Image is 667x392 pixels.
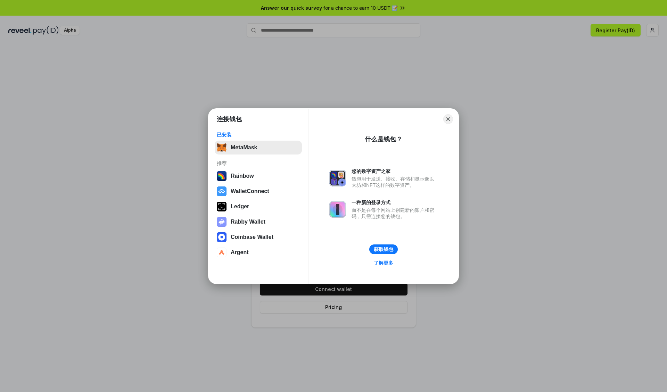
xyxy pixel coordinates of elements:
[217,248,227,257] img: svg+xml,%3Csvg%20width%3D%2228%22%20height%3D%2228%22%20viewBox%3D%220%200%2028%2028%22%20fill%3D...
[231,219,265,225] div: Rabby Wallet
[231,188,269,194] div: WalletConnect
[443,114,453,124] button: Close
[217,143,227,152] img: svg+xml,%3Csvg%20fill%3D%22none%22%20height%3D%2233%22%20viewBox%3D%220%200%2035%2033%22%20width%...
[369,244,398,254] button: 获取钱包
[231,144,257,151] div: MetaMask
[352,168,438,174] div: 您的数字资产之家
[215,184,302,198] button: WalletConnect
[215,141,302,155] button: MetaMask
[215,230,302,244] button: Coinbase Wallet
[352,207,438,219] div: 而不是在每个网站上创建新的账户和密码，只需连接您的钱包。
[215,215,302,229] button: Rabby Wallet
[217,186,227,196] img: svg+xml,%3Csvg%20width%3D%2228%22%20height%3D%2228%22%20viewBox%3D%220%200%2028%2028%22%20fill%3D...
[374,246,393,252] div: 获取钱包
[231,173,254,179] div: Rainbow
[215,200,302,214] button: Ledger
[329,201,346,218] img: svg+xml,%3Csvg%20xmlns%3D%22http%3A%2F%2Fwww.w3.org%2F2000%2Fsvg%22%20fill%3D%22none%22%20viewBox...
[217,132,300,138] div: 已安装
[329,170,346,186] img: svg+xml,%3Csvg%20xmlns%3D%22http%3A%2F%2Fwww.w3.org%2F2000%2Fsvg%22%20fill%3D%22none%22%20viewBox...
[217,115,242,123] h1: 连接钱包
[231,203,249,210] div: Ledger
[374,260,393,266] div: 了解更多
[352,176,438,188] div: 钱包用于发送、接收、存储和显示像以太坊和NFT这样的数字资产。
[231,234,273,240] div: Coinbase Wallet
[365,135,402,143] div: 什么是钱包？
[217,171,227,181] img: svg+xml,%3Csvg%20width%3D%22120%22%20height%3D%22120%22%20viewBox%3D%220%200%20120%20120%22%20fil...
[370,258,397,267] a: 了解更多
[217,232,227,242] img: svg+xml,%3Csvg%20width%3D%2228%22%20height%3D%2228%22%20viewBox%3D%220%200%2028%2028%22%20fill%3D...
[217,217,227,227] img: svg+xml,%3Csvg%20xmlns%3D%22http%3A%2F%2Fwww.w3.org%2F2000%2Fsvg%22%20fill%3D%22none%22%20viewBox...
[352,199,438,206] div: 一种新的登录方式
[217,202,227,211] img: svg+xml,%3Csvg%20xmlns%3D%22http%3A%2F%2Fwww.w3.org%2F2000%2Fsvg%22%20width%3D%2228%22%20height%3...
[217,160,300,166] div: 推荐
[215,245,302,259] button: Argent
[231,249,249,256] div: Argent
[215,169,302,183] button: Rainbow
